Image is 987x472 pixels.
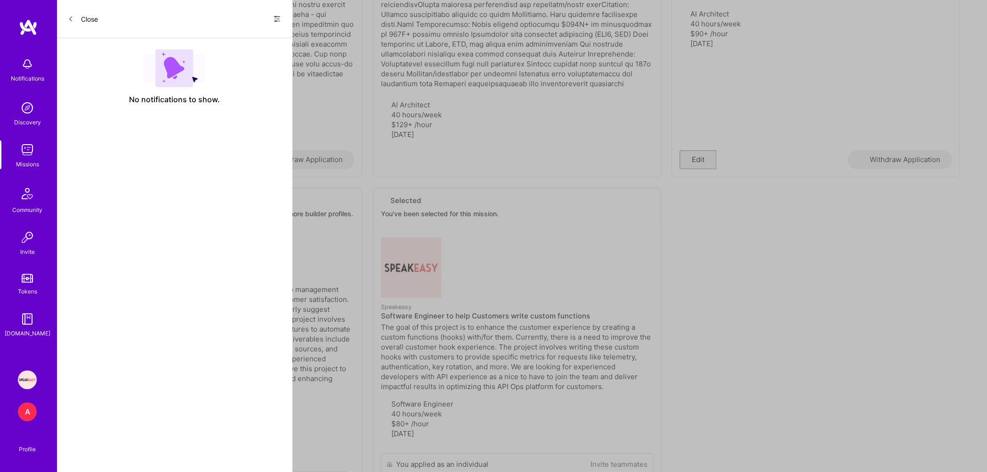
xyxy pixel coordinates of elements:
[12,205,42,215] div: Community
[16,370,39,389] a: Speakeasy: Software Engineer to help Customers write custom functions
[18,228,37,247] img: Invite
[14,117,41,127] div: Discovery
[18,370,37,389] img: Speakeasy: Software Engineer to help Customers write custom functions
[19,444,36,453] div: Profile
[18,402,37,421] div: A
[18,140,37,159] img: teamwork
[19,19,38,36] img: logo
[68,11,98,26] button: Close
[16,182,39,205] img: Community
[18,55,37,73] img: bell
[11,73,44,83] div: Notifications
[5,328,50,338] div: [DOMAIN_NAME]
[22,274,33,283] img: tokens
[16,402,39,421] a: A
[20,247,35,257] div: Invite
[129,95,220,105] span: No notifications to show.
[16,434,39,453] a: Profile
[16,159,39,169] div: Missions
[18,286,37,296] div: Tokens
[18,309,37,328] img: guide book
[18,98,37,117] img: discovery
[143,49,205,87] img: empty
